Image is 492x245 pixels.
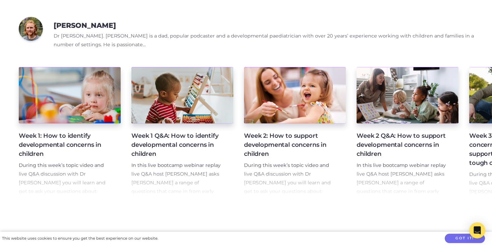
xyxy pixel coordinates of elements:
button: Got it! [445,234,485,243]
div: Open Intercom Messenger [469,222,485,238]
a: Week 2: How to support developmental concerns in children During this week’s topic video and live... [244,67,346,196]
h4: Week 2 Q&A: How to support developmental concerns in children [357,131,448,159]
p: During this week’s topic video and live Q&A discussion with Dr [PERSON_NAME] you will learn and g... [19,161,110,196]
p: During this week’s topic video and live Q&A discussion with Dr [PERSON_NAME] you will learn and g... [244,161,335,196]
a: Week 1: How to identify developmental concerns in children During this week’s topic video and liv... [19,67,121,196]
h4: Week 1: How to identify developmental concerns in children [19,131,110,159]
img: e9d97e36-368f-4443-b53c-94cdab8e4bc9 [19,17,43,41]
p: Dr [PERSON_NAME]. [PERSON_NAME] is a dad, popular podcaster and a developmental paediatrician wit... [54,32,481,49]
p: In this live bootcamp webinar replay live Q&A host [PERSON_NAME] asks [PERSON_NAME] a range of qu... [131,161,223,239]
h3: [PERSON_NAME] [54,21,116,30]
a: Week 1 Q&A: How to identify developmental concerns in children In this live bootcamp webinar repl... [131,67,233,196]
p: In this live bootcamp webinar replay live Q&A host [PERSON_NAME] asks [PERSON_NAME] a range of qu... [357,161,448,239]
div: This website uses cookies to ensure you get the best experience on our website. [2,235,158,242]
a: Week 2 Q&A: How to support developmental concerns in children In this live bootcamp webinar repla... [357,67,458,196]
h4: Week 1 Q&A: How to identify developmental concerns in children [131,131,223,159]
h4: Week 2: How to support developmental concerns in children [244,131,335,159]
